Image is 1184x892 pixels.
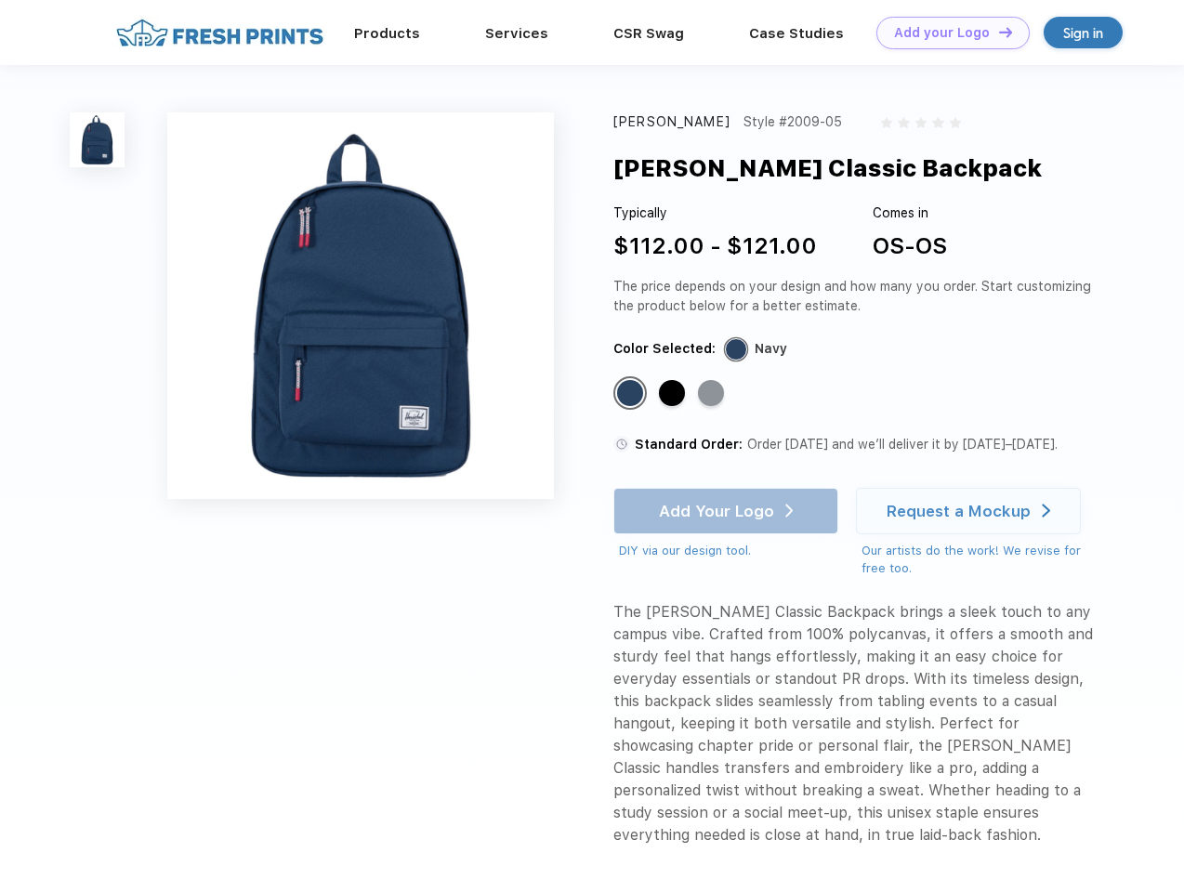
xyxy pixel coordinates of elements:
img: gray_star.svg [915,117,927,128]
div: Raven Crosshatch [698,380,724,406]
div: Our artists do the work! We revise for free too. [862,542,1098,578]
div: Color Selected: [613,339,716,359]
div: Comes in [873,203,947,223]
div: OS-OS [873,230,947,263]
a: Products [354,25,420,42]
img: DT [999,27,1012,37]
span: Order [DATE] and we’ll deliver it by [DATE]–[DATE]. [747,437,1058,452]
img: gray_star.svg [932,117,943,128]
img: func=resize&h=100 [70,112,125,167]
div: Typically [613,203,817,223]
div: Navy [617,380,643,406]
div: Navy [755,339,787,359]
img: gray_star.svg [898,117,909,128]
img: fo%20logo%202.webp [111,17,329,49]
img: standard order [613,436,630,453]
a: Sign in [1044,17,1123,48]
div: Add your Logo [894,25,990,41]
div: $112.00 - $121.00 [613,230,817,263]
img: func=resize&h=640 [167,112,554,499]
div: The [PERSON_NAME] Classic Backpack brings a sleek touch to any campus vibe. Crafted from 100% pol... [613,601,1098,846]
div: The price depends on your design and how many you order. Start customizing the product below for ... [613,277,1098,316]
img: gray_star.svg [881,117,892,128]
div: Style #2009-05 [743,112,842,132]
div: Request a Mockup [887,502,1031,520]
div: Black [659,380,685,406]
img: gray_star.svg [950,117,961,128]
div: DIY via our design tool. [619,542,838,560]
div: Sign in [1063,22,1103,44]
div: [PERSON_NAME] [613,112,730,132]
img: white arrow [1042,504,1050,518]
div: [PERSON_NAME] Classic Backpack [613,151,1042,186]
span: Standard Order: [635,437,743,452]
